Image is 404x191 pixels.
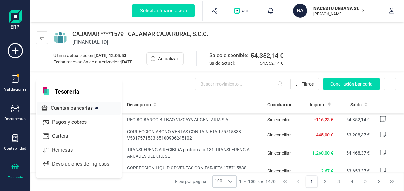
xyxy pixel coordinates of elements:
[314,132,333,137] span: -445,00 €
[314,117,333,122] span: -116,23 €
[251,51,283,60] span: 54.352,14 €
[319,175,331,188] button: Page 2
[4,116,26,122] div: Documentos
[209,52,248,59] span: Saldo disponible:
[50,160,121,168] span: Devoluciones de ingresos
[336,162,372,180] td: 53.653,37 €
[209,60,257,66] span: Saldo actual:
[125,1,202,21] button: Solicitar financiación
[290,78,319,90] button: Filtros
[175,175,237,188] div: Filas por página:
[94,53,126,58] span: [DATE] 12:05:53
[336,144,372,162] td: 54.468,37 €
[291,1,372,21] button: NANACESTU URBANA SL[PERSON_NAME]
[30,126,87,144] td: [DATE]
[239,178,242,185] span: 1
[267,102,293,108] span: Conciliación
[53,59,134,65] div: Fecha renovación de autorización:
[50,132,80,140] span: Cartera
[336,113,372,126] td: 54.352,14 €
[195,78,286,90] input: Buscar movimiento...
[158,56,178,62] span: Actualizar
[234,8,251,14] img: Logo de OPS
[267,132,291,137] span: Sin conciliar
[301,81,314,87] span: Filtros
[336,126,372,144] td: 53.208,37 €
[30,144,87,162] td: [DATE]
[267,150,291,155] span: Sin conciliar
[30,113,87,126] td: [DATE]
[127,116,262,123] span: RECIBO BANCO BILBAO VIZCAYA ARGENTARIA S.A.
[230,1,255,21] button: Logo de OPS
[8,175,23,181] div: Tesorería
[359,175,371,188] button: Page 5
[321,168,333,174] span: 2,67 €
[121,59,134,64] span: [DATE]
[127,147,262,159] span: TRANSFERENCIA RECIBIDA proforma n.131 TRANSFERENCIA ARCADES DEL CID, SL
[50,118,98,126] span: Pagos y cobros
[313,5,364,11] p: NACESTU URBANA SL
[330,81,373,87] span: Conciliación bancaria
[267,168,291,174] span: Sin conciliar
[48,104,104,112] span: Cuentas bancarias
[333,175,345,188] button: Page 3
[72,30,396,38] span: CAJAMAR ****1579 - CAJAMAR CAJA RURAL, S.C.C.
[386,175,398,188] button: Last Page
[258,178,263,185] span: de
[373,175,385,188] button: Next Page
[323,78,380,90] button: Conciliación bancaria
[9,10,22,30] img: Logo Finanedi
[4,87,26,92] div: Validaciones
[127,128,262,141] span: CORRECCION ABONO VENTAS CON TARJETA 175715838-V5817571583 65100906245102
[146,52,184,65] button: Actualizar
[50,146,84,154] span: Remesas
[266,178,276,185] span: 1470
[30,162,87,180] td: [DATE]
[312,150,333,155] span: 1.260,00 €
[260,60,283,66] span: 54.352,14 €
[51,87,83,95] span: Tesorería
[310,102,326,108] span: Importe
[306,175,318,188] button: Page 1
[350,102,362,108] span: Saldo
[313,11,364,16] p: [PERSON_NAME]
[53,52,134,59] div: Última actualización:
[248,178,256,185] span: 100
[293,4,307,18] div: NA
[127,102,151,108] span: Descripción
[127,165,262,177] span: CORRECCION LIQUID.OP.VENTAS CON TARJETA 175715838-V5817571583 65100906245102
[239,178,276,185] div: -
[292,175,304,188] button: Previous Page
[4,146,26,151] div: Contabilidad
[279,175,291,188] button: First Page
[267,117,291,122] span: Sin conciliar
[213,176,224,187] span: 100
[132,4,195,17] div: Solicitar financiación
[346,175,358,188] button: Page 4
[72,38,396,46] span: [FINANCIAL_ID]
